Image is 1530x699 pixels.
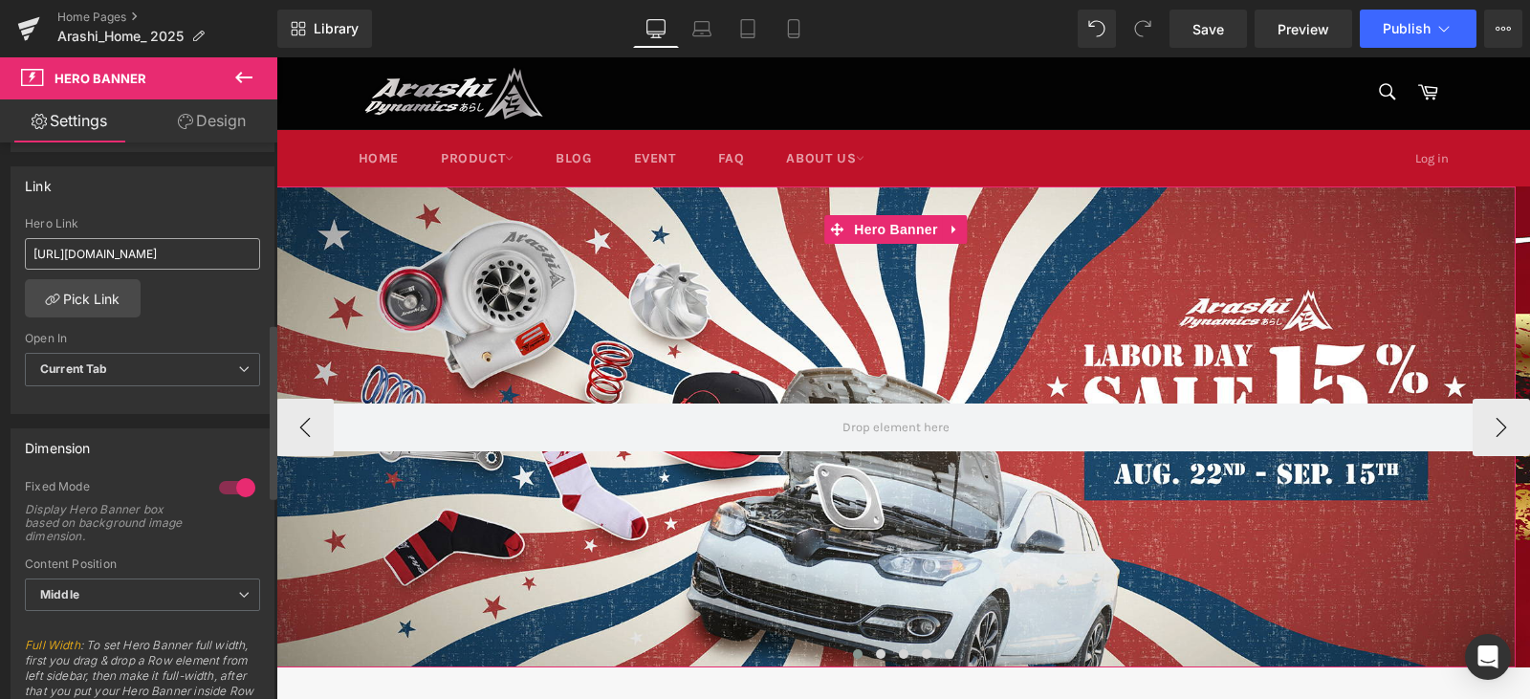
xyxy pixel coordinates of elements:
[1124,10,1162,48] button: Redo
[725,10,771,48] a: Tablet
[771,10,817,48] a: Mobile
[314,20,359,37] span: Library
[498,641,756,668] span: POPULAR PRODUCTS
[339,73,419,129] a: EVENT
[1078,10,1116,48] button: Undo
[145,73,256,129] a: Product
[25,167,52,194] div: Link
[25,479,200,499] div: Fixed Mode
[1484,10,1522,48] button: More
[573,158,666,186] span: Hero Banner
[423,73,488,129] a: FAQ
[57,10,277,25] a: Home Pages
[57,29,184,44] span: Arashi_Home_ 2025
[1465,634,1511,680] div: Open Intercom Messenger
[1360,10,1476,48] button: Publish
[1255,10,1352,48] a: Preview
[25,279,141,317] a: Pick Link
[667,158,691,186] a: Expand / Collapse
[679,10,725,48] a: Laptop
[25,332,260,345] div: Open In
[491,73,607,129] a: ABOUT US
[1383,21,1431,36] span: Publish
[25,217,260,230] div: Hero Link
[40,361,108,376] b: Current Tab
[1129,74,1182,129] a: Log in
[25,557,260,571] div: Content Position
[25,503,197,543] div: Display Hero Banner box based on background image dimension.
[142,99,281,142] a: Design
[260,73,334,129] a: BLOG
[25,638,80,652] a: Full Width
[25,429,91,456] div: Dimension
[633,10,679,48] a: Desktop
[82,10,273,62] img: Arashi Dynamics
[1192,19,1224,39] span: Save
[63,73,142,129] a: Home
[1278,19,1329,39] span: Preview
[277,10,372,48] a: New Library
[25,238,260,270] input: https://your-shop.myshopify.com
[40,587,79,601] b: Middle
[55,71,146,86] span: Hero Banner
